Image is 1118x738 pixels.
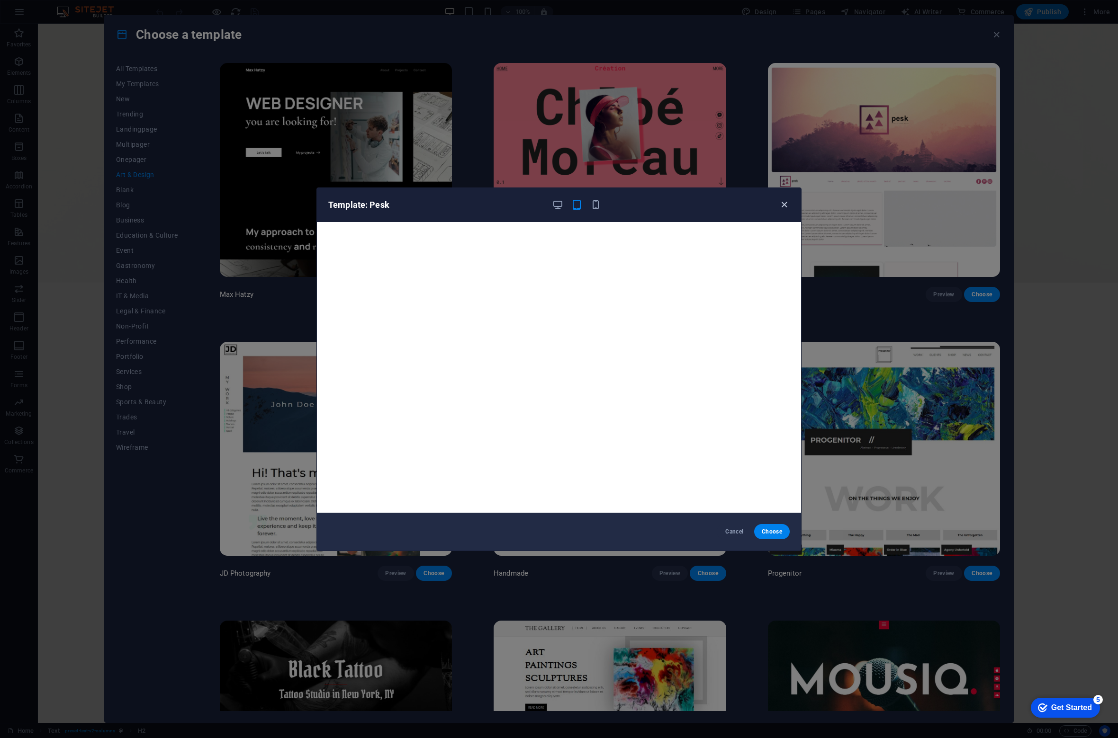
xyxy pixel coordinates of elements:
span: Cancel [724,528,745,535]
div: Get Started [28,10,69,19]
button: Cancel [717,524,752,539]
div: 5 [70,2,80,11]
div: Get Started 5 items remaining, 0% complete [8,5,77,25]
h6: Template: Pesk [328,199,544,211]
button: Choose [754,524,790,539]
span: Choose [762,528,782,535]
